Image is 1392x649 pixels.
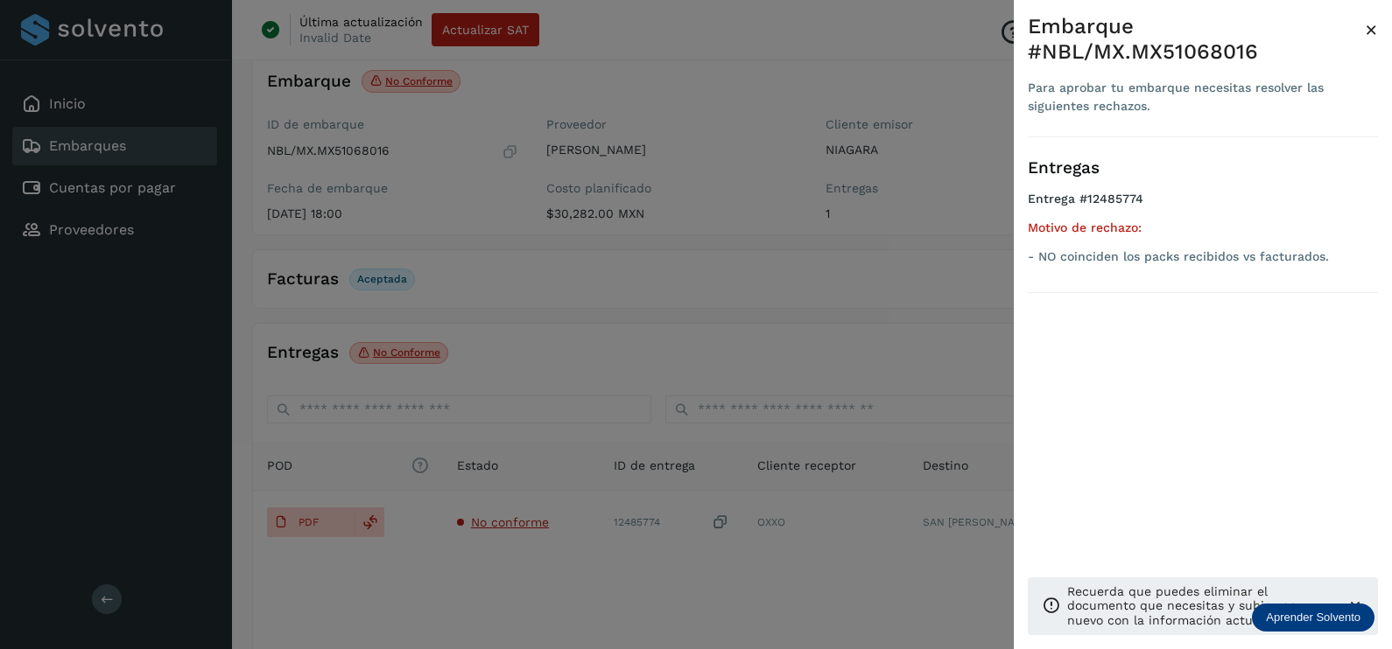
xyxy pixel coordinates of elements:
p: Recuerda que puedes eliminar el documento que necesitas y subir uno nuevo con la información actu... [1067,584,1332,628]
div: Para aprobar tu embarque necesitas resolver las siguientes rechazos. [1028,79,1365,115]
span: × [1365,17,1378,42]
div: Aprender Solvento [1252,604,1374,632]
p: - NO coinciden los packs recibidos vs facturados. [1028,249,1378,264]
h3: Entregas [1028,158,1378,178]
button: Close [1365,14,1378,45]
div: Embarque #NBL/MX.MX51068016 [1028,14,1365,65]
h5: Motivo de rechazo: [1028,220,1378,235]
p: Aprender Solvento [1266,611,1360,625]
h4: Entrega #12485774 [1028,192,1378,220]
